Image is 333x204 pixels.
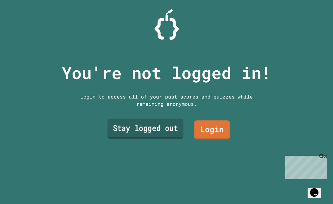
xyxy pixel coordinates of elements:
[283,153,327,179] iframe: chat widget
[2,2,42,38] div: Chat with us now!Close
[62,60,271,85] p: You're not logged in!
[194,120,230,139] a: Login
[308,180,327,198] iframe: chat widget
[76,93,257,108] div: Login to access all of your past scores and quizzes while remaining anonymous.
[107,119,183,139] a: Stay logged out
[155,9,179,40] img: Logo.svg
